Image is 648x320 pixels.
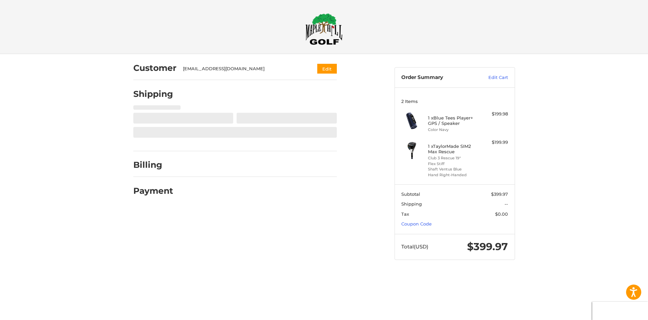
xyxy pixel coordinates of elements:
[428,143,480,155] h4: 1 x TaylorMade SIM2 Max Rescue
[305,13,343,45] img: Maple Hill Golf
[481,111,508,117] div: $199.98
[428,172,480,178] li: Hand Right-Handed
[133,186,173,196] h2: Payment
[183,65,304,72] div: [EMAIL_ADDRESS][DOMAIN_NAME]
[133,160,173,170] h2: Billing
[428,161,480,167] li: Flex Stiff
[133,63,177,73] h2: Customer
[474,74,508,81] a: Edit Cart
[428,166,480,172] li: Shaft Ventus Blue
[428,155,480,161] li: Club 3 Rescue 19°
[133,89,173,99] h2: Shipping
[401,191,420,197] span: Subtotal
[428,127,480,133] li: Color Navy
[401,211,409,217] span: Tax
[401,74,474,81] h3: Order Summary
[481,139,508,146] div: $199.99
[401,221,432,226] a: Coupon Code
[401,201,422,207] span: Shipping
[467,240,508,253] span: $399.97
[495,211,508,217] span: $0.00
[505,201,508,207] span: --
[592,302,648,320] iframe: Google Customer Reviews
[401,99,508,104] h3: 2 Items
[428,115,480,126] h4: 1 x Blue Tees Player+ GPS / Speaker
[491,191,508,197] span: $399.97
[401,243,428,250] span: Total (USD)
[317,64,337,74] button: Edit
